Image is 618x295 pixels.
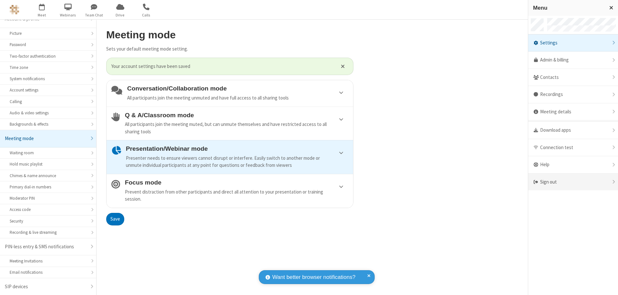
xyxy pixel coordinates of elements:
div: Calling [10,99,87,105]
div: Recording & live streaming [10,229,87,235]
div: Audio & video settings [10,110,87,116]
h4: Focus mode [125,179,348,186]
span: Meet [30,12,54,18]
div: Meeting details [528,103,618,121]
div: Sign out [528,174,618,191]
div: Help [528,156,618,174]
div: SIP devices [5,283,87,290]
span: Webinars [56,12,80,18]
div: Account settings [10,87,87,93]
h3: Menu [533,5,604,11]
a: Admin & billing [528,52,618,69]
div: Chimes & name announce [10,173,87,179]
div: Primary dial-in numbers [10,184,87,190]
div: Settings [528,34,618,52]
div: All participants join the meeting muted, but can unmute themselves and have restricted access to ... [125,121,348,135]
span: Calls [134,12,158,18]
p: Sets your default meeting mode setting. [106,45,353,53]
div: Waiting room [10,150,87,156]
div: Security [10,218,87,224]
span: Want better browser notifications? [272,273,355,281]
h2: Meeting mode [106,29,353,41]
div: Two-factor authentication [10,53,87,59]
img: QA Selenium DO NOT DELETE OR CHANGE [10,5,19,14]
div: System notifications [10,76,87,82]
div: Meeting mode [5,135,87,142]
div: PIN-less entry & SMS notifications [5,243,87,251]
div: Time zone [10,64,87,71]
div: Download apps [528,122,618,139]
div: Contacts [528,69,618,86]
div: Meeting Invitations [10,258,87,264]
div: Backgrounds & effects [10,121,87,127]
h4: Presentation/Webinar mode [126,145,348,152]
span: Drive [108,12,132,18]
div: Connection test [528,139,618,157]
h4: Conversation/Collaboration mode [127,85,348,92]
div: Prevent distraction from other participants and direct all attention to your presentation or trai... [125,188,348,203]
h4: Q & A/Classroom mode [125,112,348,119]
div: Moderator PIN [10,195,87,201]
div: Presenter needs to ensure viewers cannot disrupt or interfere. Easily switch to another mode or u... [126,155,348,169]
div: Hold music playlist [10,161,87,167]
div: Access code [10,206,87,213]
button: Save [106,213,124,226]
div: Password [10,42,87,48]
div: Email notifications [10,269,87,275]
div: Recordings [528,86,618,103]
span: Your account settings have been saved [111,63,333,70]
button: Close alert [338,62,348,71]
span: Team Chat [82,12,106,18]
div: All participants join the meeting unmuted and have full access to all sharing tools [127,94,348,102]
div: Picture [10,30,87,36]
